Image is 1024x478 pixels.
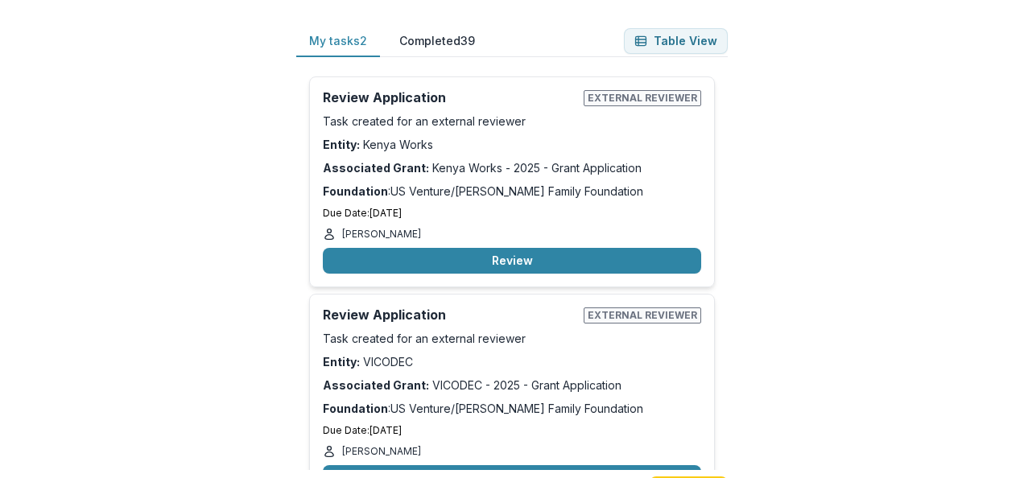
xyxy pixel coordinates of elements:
[323,183,701,200] p: : US Venture/[PERSON_NAME] Family Foundation
[323,184,388,198] strong: Foundation
[323,402,388,415] strong: Foundation
[386,26,488,57] button: Completed 39
[584,90,701,106] span: External reviewer
[342,444,421,459] p: [PERSON_NAME]
[323,307,577,323] h2: Review Application
[323,136,701,153] p: Kenya Works
[323,206,701,220] p: Due Date: [DATE]
[323,400,701,417] p: : US Venture/[PERSON_NAME] Family Foundation
[323,423,701,438] p: Due Date: [DATE]
[624,28,728,54] button: Table View
[323,159,701,176] p: Kenya Works - 2025 - Grant Application
[323,138,360,151] strong: Entity:
[323,161,429,175] strong: Associated Grant:
[323,377,701,394] p: VICODEC - 2025 - Grant Application
[323,330,701,347] p: Task created for an external reviewer
[323,355,360,369] strong: Entity:
[296,26,380,57] button: My tasks 2
[342,227,421,241] p: [PERSON_NAME]
[323,90,577,105] h2: Review Application
[323,353,701,370] p: VICODEC
[323,248,701,274] button: Review
[323,378,429,392] strong: Associated Grant:
[323,113,701,130] p: Task created for an external reviewer
[584,307,701,323] span: External reviewer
